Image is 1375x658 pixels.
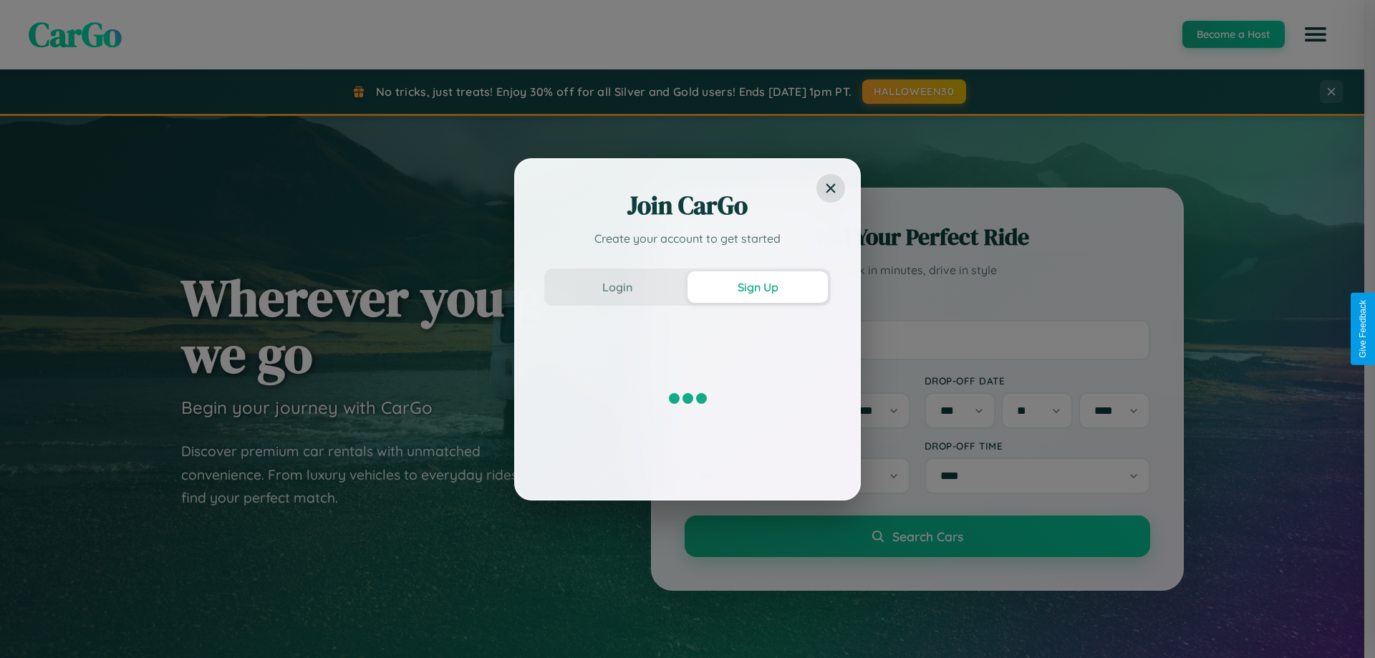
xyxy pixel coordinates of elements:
div: Give Feedback [1358,300,1368,358]
button: Login [547,271,687,303]
button: Sign Up [687,271,828,303]
p: Create your account to get started [544,230,831,247]
iframe: Intercom live chat [14,609,49,644]
h2: Join CarGo [544,188,831,223]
